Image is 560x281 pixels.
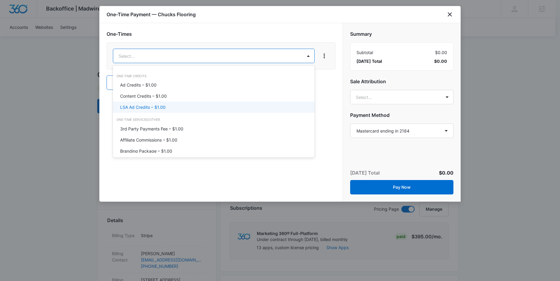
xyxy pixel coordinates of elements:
p: Ad Credits – $1.00 [120,82,157,88]
div: One-Time Services/Other [113,118,315,122]
div: Keywords by Traffic [67,35,101,39]
img: website_grey.svg [10,16,14,20]
p: Affiliate Commissions – $1.00 [120,137,177,143]
div: Domain: [DOMAIN_NAME] [16,16,66,20]
div: Domain Overview [23,35,54,39]
img: logo_orange.svg [10,10,14,14]
p: Branding Package – $1.00 [120,148,172,154]
p: Content Credits – $1.00 [120,93,167,99]
div: One-Time Credits [113,74,315,79]
p: 3rd Party Payments Fee – $1.00 [120,126,183,132]
p: LSA Ad Credits – $1.00 [120,104,166,110]
img: tab_keywords_by_traffic_grey.svg [60,35,65,40]
img: tab_domain_overview_orange.svg [16,35,21,40]
div: v 4.0.25 [17,10,30,14]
